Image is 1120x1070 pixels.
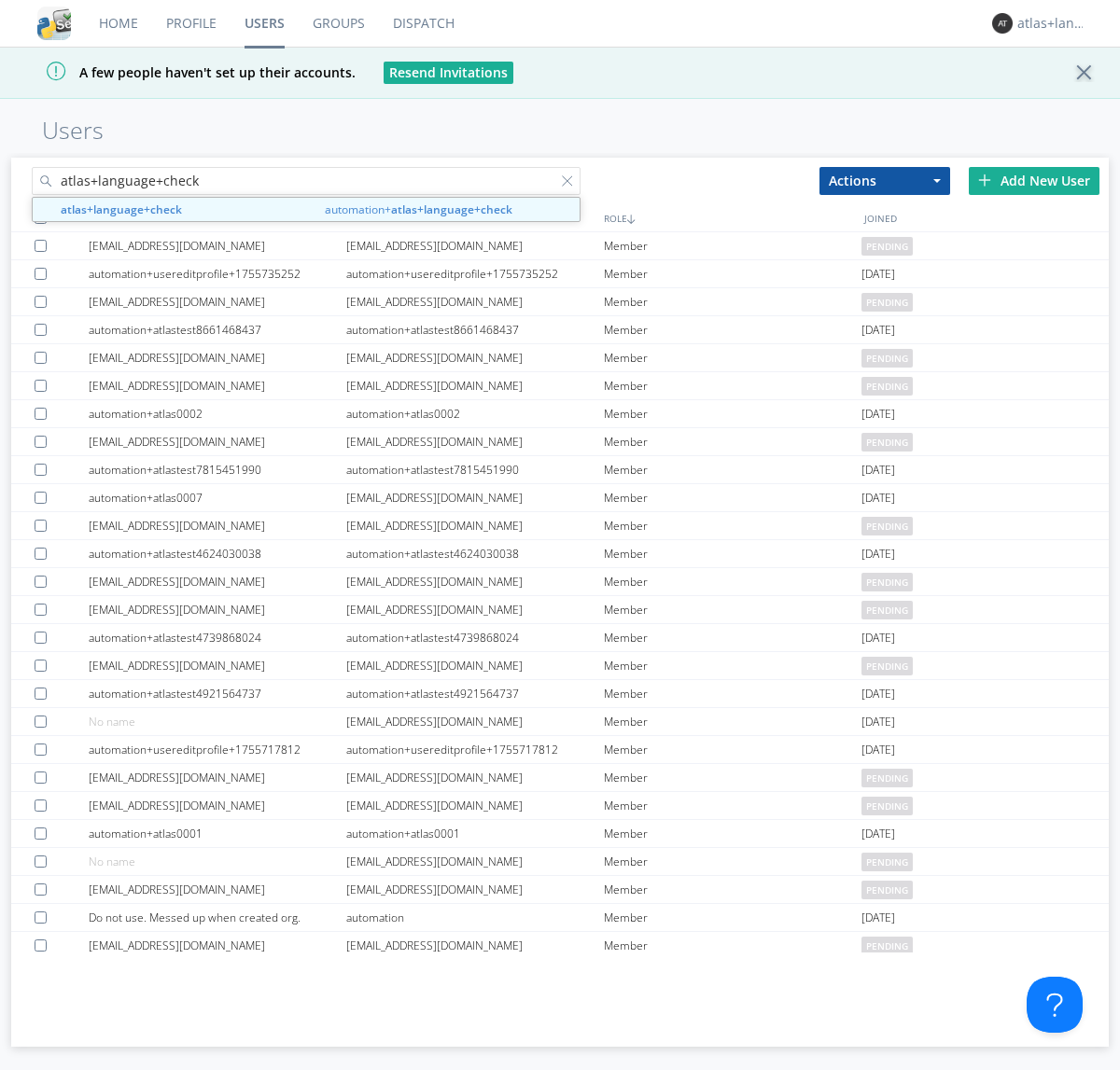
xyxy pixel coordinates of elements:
div: automation+atlastest7815451990 [89,456,346,483]
div: [EMAIL_ADDRESS][DOMAIN_NAME] [89,764,346,791]
div: [EMAIL_ADDRESS][DOMAIN_NAME] [89,428,346,455]
span: [DATE] [861,456,895,484]
span: [DATE] [861,680,895,708]
div: automation+atlastest4739868024 [89,624,346,651]
div: [EMAIL_ADDRESS][DOMAIN_NAME] [89,344,346,371]
div: [EMAIL_ADDRESS][DOMAIN_NAME] [89,596,346,623]
div: [EMAIL_ADDRESS][DOMAIN_NAME] [89,932,346,959]
a: automation+usereditprofile+1755735252automation+usereditprofile+1755735252Member[DATE] [11,260,1109,288]
div: Member [604,316,861,343]
a: automation+atlas0007[EMAIL_ADDRESS][DOMAIN_NAME]Member[DATE] [11,484,1109,512]
span: pending [861,237,913,256]
span: [DATE] [861,904,895,932]
span: pending [861,769,913,787]
div: [EMAIL_ADDRESS][DOMAIN_NAME] [346,232,604,259]
span: [DATE] [861,400,895,428]
div: automation+atlastest4624030038 [89,540,346,567]
div: [EMAIL_ADDRESS][DOMAIN_NAME] [89,232,346,259]
span: pending [861,601,913,619]
div: Member [604,596,861,623]
a: [EMAIL_ADDRESS][DOMAIN_NAME][EMAIL_ADDRESS][DOMAIN_NAME]Memberpending [11,428,1109,456]
a: [EMAIL_ADDRESS][DOMAIN_NAME][EMAIL_ADDRESS][DOMAIN_NAME]Memberpending [11,568,1109,596]
span: [DATE] [861,540,895,568]
div: automation+atlas0007 [89,484,346,511]
div: [EMAIL_ADDRESS][DOMAIN_NAME] [89,372,346,399]
a: No name[EMAIL_ADDRESS][DOMAIN_NAME]Memberpending [11,848,1109,876]
input: Search users [32,167,581,195]
span: pending [861,937,913,955]
div: Member [604,932,861,959]
div: Member [604,792,861,819]
div: automation+atlastest7815451990 [346,456,604,483]
div: [EMAIL_ADDRESS][DOMAIN_NAME] [89,568,346,595]
div: Member [604,904,861,931]
div: JOINED [860,204,1120,231]
div: automation [346,904,604,931]
span: pending [861,881,913,899]
div: Member [604,288,861,315]
div: [EMAIL_ADDRESS][DOMAIN_NAME] [89,876,346,903]
div: [EMAIL_ADDRESS][DOMAIN_NAME] [346,484,604,511]
div: Member [604,232,861,259]
strong: atlas+language+check [391,201,512,217]
a: No name[EMAIL_ADDRESS][DOMAIN_NAME]Member[DATE] [11,708,1109,736]
div: automation+usereditprofile+1755717812 [346,736,604,763]
span: pending [861,517,913,535]
span: No name [89,714,135,730]
div: automation+atlastest4624030038 [346,540,604,567]
a: [EMAIL_ADDRESS][DOMAIN_NAME][EMAIL_ADDRESS][DOMAIN_NAME]Memberpending [11,764,1109,792]
a: [EMAIL_ADDRESS][DOMAIN_NAME][EMAIL_ADDRESS][DOMAIN_NAME]Memberpending [11,372,1109,400]
div: Member [604,512,861,539]
span: [DATE] [861,484,895,512]
a: [EMAIL_ADDRESS][DOMAIN_NAME][EMAIL_ADDRESS][DOMAIN_NAME]Memberpending [11,596,1109,624]
strong: atlas+language+check [61,201,182,217]
a: [EMAIL_ADDRESS][DOMAIN_NAME][EMAIL_ADDRESS][DOMAIN_NAME]Memberpending [11,876,1109,904]
div: [EMAIL_ADDRESS][DOMAIN_NAME] [346,876,604,903]
div: [EMAIL_ADDRESS][DOMAIN_NAME] [89,288,346,315]
div: [EMAIL_ADDRESS][DOMAIN_NAME] [89,512,346,539]
span: [DATE] [861,708,895,736]
div: atlas+language+check [1017,14,1087,33]
div: [EMAIL_ADDRESS][DOMAIN_NAME] [346,932,604,959]
div: [EMAIL_ADDRESS][DOMAIN_NAME] [346,372,604,399]
div: [EMAIL_ADDRESS][DOMAIN_NAME] [346,792,604,819]
iframe: Toggle Customer Support [1027,977,1083,1033]
img: cddb5a64eb264b2086981ab96f4c1ba7 [37,7,71,40]
a: [EMAIL_ADDRESS][DOMAIN_NAME][EMAIL_ADDRESS][DOMAIN_NAME]Memberpending [11,288,1109,316]
span: pending [861,657,913,675]
div: Add New User [969,167,1099,195]
span: pending [861,433,913,452]
div: automation+usereditprofile+1755717812 [89,736,346,763]
div: Member [604,736,861,763]
span: pending [861,573,913,591]
span: A few people haven't set up their accounts. [14,63,356,81]
span: [DATE] [861,820,895,848]
div: Member [604,652,861,679]
div: Member [604,344,861,371]
div: Member [604,848,861,875]
div: automation+atlas0002 [89,400,346,427]
a: automation+atlastest8661468437automation+atlastest8661468437Member[DATE] [11,316,1109,344]
div: automation+atlastest8661468437 [89,316,346,343]
div: automation+usereditprofile+1755735252 [346,260,604,287]
div: [EMAIL_ADDRESS][DOMAIN_NAME] [346,652,604,679]
button: Actions [819,167,950,195]
span: pending [861,349,913,368]
span: pending [861,377,913,396]
span: [DATE] [861,736,895,764]
div: [EMAIL_ADDRESS][DOMAIN_NAME] [346,764,604,791]
div: Member [604,764,861,791]
a: automation+atlas0002automation+atlas0002Member[DATE] [11,400,1109,428]
div: automation+atlastest4739868024 [346,624,604,651]
span: [DATE] [861,260,895,288]
a: Do not use. Messed up when created org.automationMember[DATE] [11,904,1109,932]
div: Do not use. Messed up when created org. [89,904,346,931]
a: [EMAIL_ADDRESS][DOMAIN_NAME][EMAIL_ADDRESS][DOMAIN_NAME]Memberpending [11,344,1109,372]
span: pending [861,853,913,871]
img: plus.svg [978,174,991,187]
div: [EMAIL_ADDRESS][DOMAIN_NAME] [89,792,346,819]
div: [EMAIL_ADDRESS][DOMAIN_NAME] [346,568,604,595]
a: automation+atlas0001automation+atlas0001Member[DATE] [11,820,1109,848]
div: Member [604,568,861,595]
div: Member [604,820,861,847]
